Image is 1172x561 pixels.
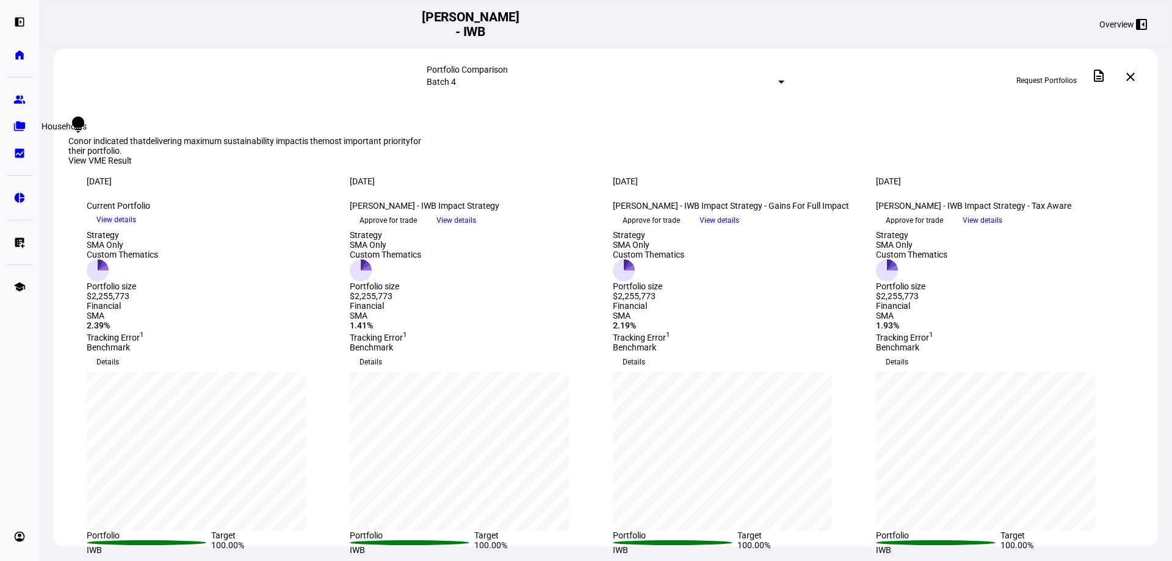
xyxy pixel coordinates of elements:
[1007,71,1087,90] button: Request Portfolios
[1123,70,1138,84] mat-icon: close
[474,530,599,540] div: Target
[350,352,392,372] button: Details
[876,291,947,301] div: $2,255,773
[13,236,26,248] eth-mat-symbol: list_alt_add
[1090,15,1157,34] button: Overview
[350,240,421,250] div: SMA Only
[68,115,88,134] mat-icon: lightbulb
[613,230,684,240] div: Strategy
[350,545,474,555] div: IWB
[1134,17,1149,32] mat-icon: left_panel_close
[350,250,421,259] div: Custom Thematics
[350,333,407,342] span: Tracking Error
[613,530,737,540] div: Portfolio
[350,320,598,330] div: 1.41%
[211,540,336,555] div: 100.00%
[87,214,146,224] a: View details
[87,240,158,250] div: SMA Only
[876,352,918,372] button: Details
[13,147,26,159] eth-mat-symbol: bid_landscape
[1016,71,1077,90] span: Request Portfolios
[876,201,1124,211] div: [PERSON_NAME] - IWB Impact Strategy - Tax Aware
[876,230,947,240] div: Strategy
[427,77,456,87] mat-select-trigger: Batch 4
[13,49,26,61] eth-mat-symbol: home
[886,352,908,372] span: Details
[350,230,421,240] div: Strategy
[963,211,1002,230] span: View details
[7,43,32,67] a: home
[427,215,486,225] a: View details
[427,65,784,74] div: Portfolio Comparison
[87,320,335,330] div: 2.39%
[87,281,158,291] div: Portfolio size
[474,540,599,555] div: 100.00%
[350,281,421,291] div: Portfolio size
[613,301,861,311] div: Financial
[623,211,680,230] span: Approve for trade
[37,119,92,134] div: Households
[613,545,737,555] div: IWB
[87,211,146,229] button: View details
[7,114,32,139] a: folder_copy
[350,311,598,320] div: SMA
[613,333,670,342] span: Tracking Error
[876,176,1124,186] div: [DATE]
[96,352,119,372] span: Details
[13,281,26,293] eth-mat-symbol: school
[87,333,144,342] span: Tracking Error
[876,281,947,291] div: Portfolio size
[87,250,158,259] div: Custom Thematics
[68,136,422,156] div: Conor indicated that is the for their portfolio.
[876,240,947,250] div: SMA Only
[211,530,336,540] div: Target
[613,342,861,352] div: Benchmark
[13,192,26,204] eth-mat-symbol: pie_chart
[613,352,655,372] button: Details
[350,342,598,352] div: Benchmark
[350,301,598,311] div: Financial
[876,372,1095,530] div: chart, 1 series
[613,240,684,250] div: SMA Only
[436,211,476,230] span: View details
[87,176,335,186] div: [DATE]
[13,120,26,132] eth-mat-symbol: folder_copy
[7,87,32,112] a: group
[613,250,684,259] div: Custom Thematics
[1000,530,1125,540] div: Target
[427,211,486,230] button: View details
[876,342,1124,352] div: Benchmark
[876,211,953,230] button: Approve for trade
[87,352,129,372] button: Details
[666,330,670,339] sup: 1
[613,291,684,301] div: $2,255,773
[350,372,569,530] div: chart, 1 series
[690,211,749,230] button: View details
[422,10,519,39] h2: [PERSON_NAME] - IWB
[87,311,335,320] div: SMA
[613,176,861,186] div: [DATE]
[350,291,421,301] div: $2,255,773
[1091,68,1106,83] mat-icon: description
[876,301,1124,311] div: Financial
[87,342,335,352] div: Benchmark
[613,311,861,320] div: SMA
[350,201,598,211] div: [PERSON_NAME] - IWB Impact Strategy
[876,311,1124,320] div: SMA
[87,291,158,301] div: $2,255,773
[87,545,211,555] div: IWB
[360,211,417,230] span: Approve for trade
[87,301,335,311] div: Financial
[876,530,1000,540] div: Portfolio
[87,230,158,240] div: Strategy
[623,352,645,372] span: Details
[737,540,862,555] div: 100.00%
[68,156,1143,167] div: View VME Result
[613,211,690,230] button: Approve for trade
[613,201,861,211] div: [PERSON_NAME] - IWB Impact Strategy - Gains For Full Impact
[87,372,306,530] div: chart, 1 series
[13,530,26,543] eth-mat-symbol: account_circle
[953,215,1012,225] a: View details
[700,211,739,230] span: View details
[146,136,302,146] span: delivering maximum sustainability impact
